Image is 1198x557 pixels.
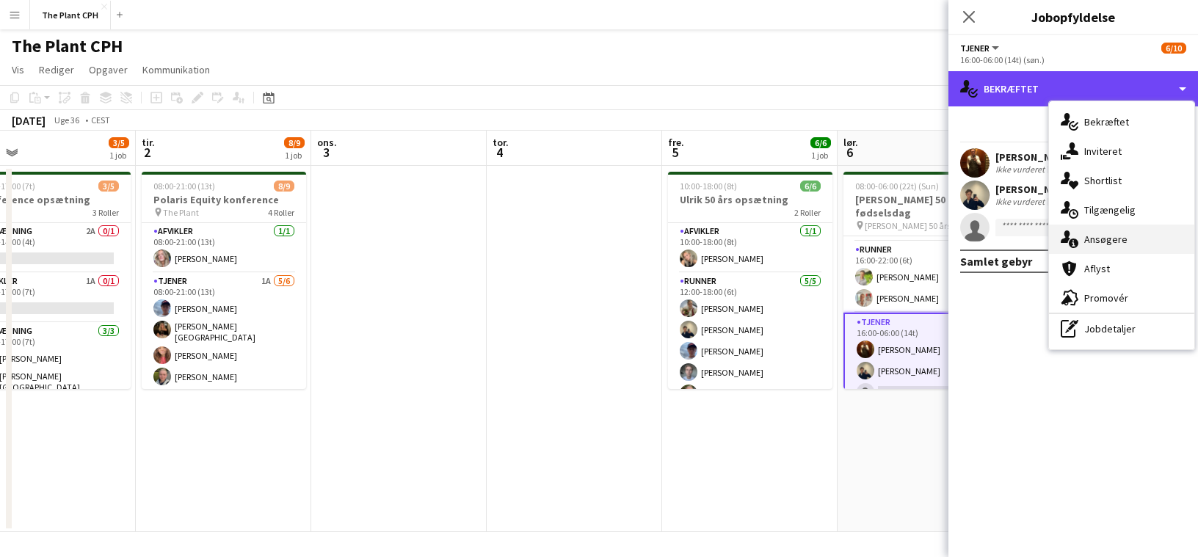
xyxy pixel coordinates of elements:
div: Ikke vurderet [995,164,1048,175]
div: 1 job [811,150,830,161]
span: 5 [666,144,684,161]
app-card-role: Afvikler1/110:00-18:00 (8t)[PERSON_NAME] [668,223,832,273]
app-card-role: Runner5/512:00-18:00 (6t)[PERSON_NAME][PERSON_NAME][PERSON_NAME][PERSON_NAME][PERSON_NAME] [668,273,832,408]
span: 2 [139,144,155,161]
app-job-card: 08:00-21:00 (13t)8/9Polaris Equity konference The Plant4 RollerAfvikler1/108:00-21:00 (13t)[PERSO... [142,172,306,389]
span: fre. [668,136,684,149]
span: 4 Roller [268,207,294,218]
div: 1 job [285,150,304,161]
div: CEST [91,114,110,125]
div: 46km [1048,164,1074,175]
a: Vis [6,60,30,79]
app-card-role: Afvikler1/108:00-21:00 (13t)[PERSON_NAME] [142,223,306,273]
app-job-card: 08:00-06:00 (22t) (Sun)6/10[PERSON_NAME] 50 års fødselsdag [PERSON_NAME] 50 års fødselsdag6 Rolle... [843,172,1008,389]
div: Ansøgere [1049,225,1194,254]
app-card-role: Runner2/216:00-22:00 (6t)[PERSON_NAME][PERSON_NAME] [843,241,1008,313]
div: Jobdetaljer [1049,314,1194,343]
div: Tilgængelig [1049,195,1194,225]
span: lør. [843,136,858,149]
a: Rediger [33,60,80,79]
span: 6 [841,144,858,161]
div: Ikke vurderet [995,196,1048,208]
span: 3/5 [98,181,119,192]
div: Samlet gebyr [960,254,1032,269]
span: 6/6 [800,181,821,192]
span: 3 [315,144,337,161]
h3: Ulrik 50 års opsætning [668,193,832,206]
span: The Plant [163,207,199,218]
div: [DATE] [12,113,46,128]
span: Uge 36 [48,114,85,125]
span: tor. [493,136,509,149]
span: Kommunikation [142,63,210,76]
div: 9.3km [1048,196,1076,208]
span: 3/5 [109,137,129,148]
app-job-card: 10:00-18:00 (8t)6/6Ulrik 50 års opsætning2 RollerAfvikler1/110:00-18:00 (8t)[PERSON_NAME]Runner5/... [668,172,832,389]
span: 08:00-21:00 (13t) [153,181,215,192]
div: [PERSON_NAME] [995,150,1108,164]
span: [PERSON_NAME] 50 års fødselsdag [865,220,970,231]
h3: Jobopfyldelse [948,7,1198,26]
div: Bekræftet [948,71,1198,106]
h3: Polaris Equity konference [142,193,306,206]
button: The Plant CPH [30,1,111,29]
div: Aflyst [1049,254,1194,283]
h1: The Plant CPH [12,35,123,57]
div: Inviteret [1049,136,1194,166]
div: [PERSON_NAME] [995,183,1111,196]
span: 10:00-18:00 (8t) [680,181,737,192]
app-card-role: Tjener6A2/316:00-06:00 (14t)[PERSON_NAME][PERSON_NAME] [843,313,1008,408]
span: 08:00-06:00 (22t) (Sun) [855,181,939,192]
div: Shortlist [1049,166,1194,195]
span: ons. [317,136,337,149]
span: 6/10 [1161,43,1186,54]
span: 6/6 [810,137,831,148]
button: Tjener [960,43,1001,54]
span: 4 [490,144,509,161]
span: Rediger [39,63,74,76]
a: Kommunikation [137,60,216,79]
span: 2 Roller [794,207,821,218]
div: Bekræftet [1049,107,1194,136]
span: Opgaver [89,63,128,76]
div: Promovér [1049,283,1194,313]
span: tir. [142,136,155,149]
span: Tjener [960,43,990,54]
div: 1 job [109,150,128,161]
div: 16:00-06:00 (14t) (søn.) [960,54,1186,65]
span: Vis [12,63,24,76]
h3: [PERSON_NAME] 50 års fødselsdag [843,193,1008,219]
span: 8/9 [274,181,294,192]
a: Opgaver [83,60,134,79]
span: 3 Roller [92,207,119,218]
span: 8/9 [284,137,305,148]
app-card-role: Tjener1A5/608:00-21:00 (13t)[PERSON_NAME][PERSON_NAME][GEOGRAPHIC_DATA][PERSON_NAME][PERSON_NAME] [142,273,306,434]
